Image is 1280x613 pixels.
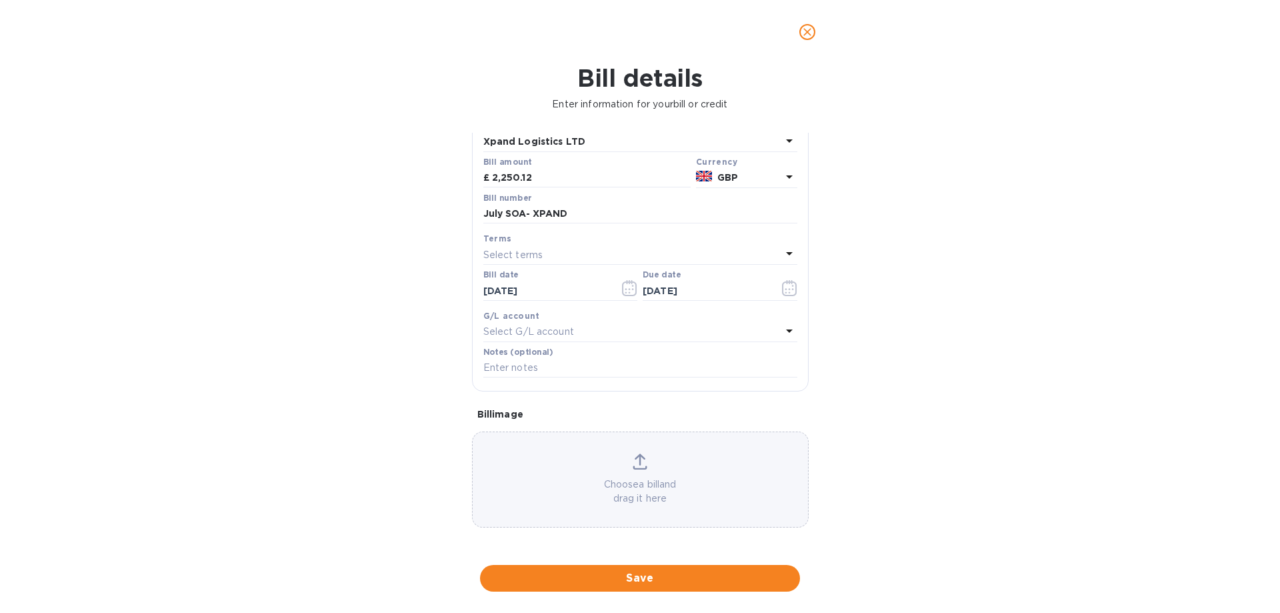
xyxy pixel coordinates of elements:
p: Choose a bill and drag it here [473,478,808,506]
input: Select date [483,281,609,301]
b: Xpand Logistics LTD [483,136,586,147]
label: Due date [643,271,681,279]
button: close [791,16,823,48]
input: Enter notes [483,358,797,378]
p: Select terms [483,248,543,262]
p: Bill image [477,408,803,421]
label: Bill date [483,271,519,279]
label: Bill number [483,194,531,202]
b: G/L account [483,311,540,321]
input: Due date [643,281,769,301]
b: Currency [696,157,737,167]
button: Save [480,565,800,592]
label: Notes (optional) [483,348,553,356]
p: Enter information for your bill or credit [11,97,1269,111]
h1: Bill details [11,64,1269,92]
b: GBP [717,172,738,183]
div: £ [483,168,492,188]
b: Terms [483,233,512,243]
span: Save [491,570,789,586]
input: £ Enter bill amount [492,168,691,188]
p: Select G/L account [483,325,574,339]
input: Enter bill number [483,204,797,224]
label: Bill amount [483,158,531,166]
